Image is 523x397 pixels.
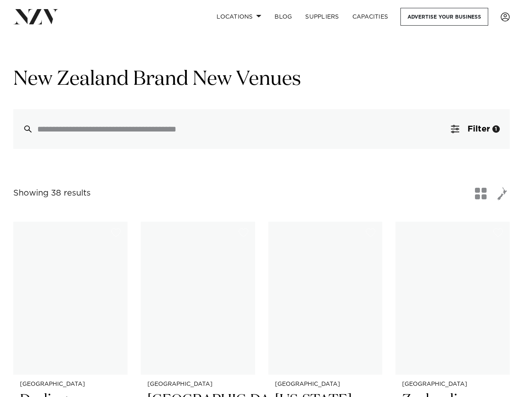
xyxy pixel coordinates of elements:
small: [GEOGRAPHIC_DATA] [402,381,503,387]
div: 1 [492,125,500,133]
a: Locations [210,8,268,26]
div: Showing 38 results [13,187,91,200]
a: Advertise your business [400,8,488,26]
small: [GEOGRAPHIC_DATA] [20,381,121,387]
button: Filter1 [441,109,510,149]
img: nzv-logo.png [13,9,58,24]
span: Filter [468,125,490,133]
small: [GEOGRAPHIC_DATA] [275,381,376,387]
a: Capacities [346,8,395,26]
a: SUPPLIERS [299,8,345,26]
small: [GEOGRAPHIC_DATA] [147,381,248,387]
a: BLOG [268,8,299,26]
h1: New Zealand Brand New Venues [13,67,510,93]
